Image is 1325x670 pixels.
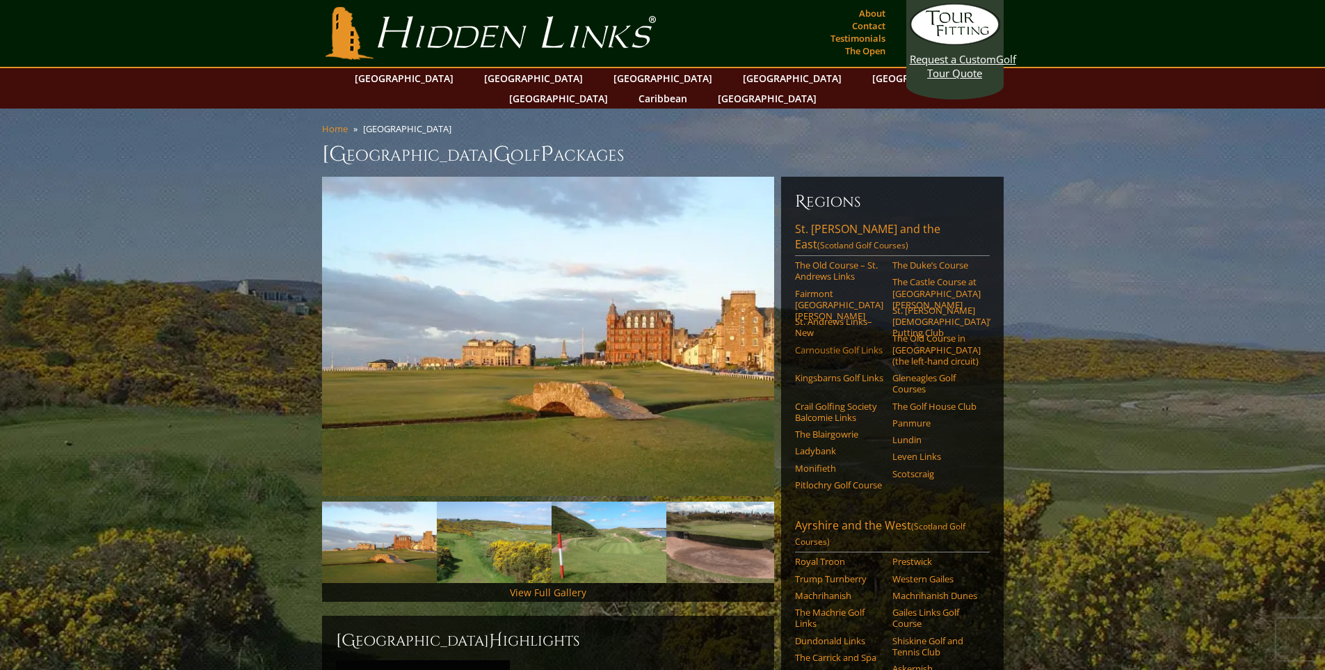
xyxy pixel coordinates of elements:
[892,556,981,567] a: Prestwick
[795,401,883,424] a: Crail Golfing Society Balcomie Links
[892,333,981,367] a: The Old Course in [GEOGRAPHIC_DATA] (the left-hand circuit)
[477,68,590,88] a: [GEOGRAPHIC_DATA]
[348,68,460,88] a: [GEOGRAPHIC_DATA]
[892,590,981,601] a: Machrihanish Dunes
[795,429,883,440] a: The Blairgowrie
[856,3,889,23] a: About
[892,417,981,429] a: Panmure
[892,401,981,412] a: The Golf House Club
[795,518,990,552] a: Ayrshire and the West(Scotland Golf Courses)
[795,590,883,601] a: Machrihanish
[607,68,719,88] a: [GEOGRAPHIC_DATA]
[795,445,883,456] a: Ladybank
[892,276,981,310] a: The Castle Course at [GEOGRAPHIC_DATA][PERSON_NAME]
[795,316,883,339] a: St. Andrews Links–New
[892,451,981,462] a: Leven Links
[795,520,965,548] span: (Scotland Golf Courses)
[892,607,981,630] a: Gailes Links Golf Course
[363,122,457,135] li: [GEOGRAPHIC_DATA]
[502,88,615,109] a: [GEOGRAPHIC_DATA]
[842,41,889,61] a: The Open
[322,122,348,135] a: Home
[736,68,849,88] a: [GEOGRAPHIC_DATA]
[795,652,883,663] a: The Carrick and Spa
[817,239,908,251] span: (Scotland Golf Courses)
[795,573,883,584] a: Trump Turnberry
[892,468,981,479] a: Scotscraig
[827,29,889,48] a: Testimonials
[865,68,978,88] a: [GEOGRAPHIC_DATA]
[795,260,883,282] a: The Old Course – St. Andrews Links
[910,52,996,66] span: Request a Custom
[795,221,990,256] a: St. [PERSON_NAME] and the East(Scotland Golf Courses)
[336,630,760,652] h2: [GEOGRAPHIC_DATA] ighlights
[510,586,586,599] a: View Full Gallery
[322,141,1004,168] h1: [GEOGRAPHIC_DATA] olf ackages
[795,191,990,213] h6: Regions
[892,434,981,445] a: Lundin
[892,573,981,584] a: Western Gailes
[795,635,883,646] a: Dundonald Links
[493,141,511,168] span: G
[795,556,883,567] a: Royal Troon
[892,635,981,658] a: Shiskine Golf and Tennis Club
[795,288,883,322] a: Fairmont [GEOGRAPHIC_DATA][PERSON_NAME]
[795,479,883,490] a: Pitlochry Golf Course
[632,88,694,109] a: Caribbean
[849,16,889,35] a: Contact
[489,630,503,652] span: H
[892,305,981,339] a: St. [PERSON_NAME] [DEMOGRAPHIC_DATA]’ Putting Club
[892,260,981,271] a: The Duke’s Course
[910,3,1000,80] a: Request a CustomGolf Tour Quote
[795,372,883,383] a: Kingsbarns Golf Links
[795,463,883,474] a: Monifieth
[892,372,981,395] a: Gleneagles Golf Courses
[795,607,883,630] a: The Machrie Golf Links
[540,141,554,168] span: P
[711,88,824,109] a: [GEOGRAPHIC_DATA]
[795,344,883,356] a: Carnoustie Golf Links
